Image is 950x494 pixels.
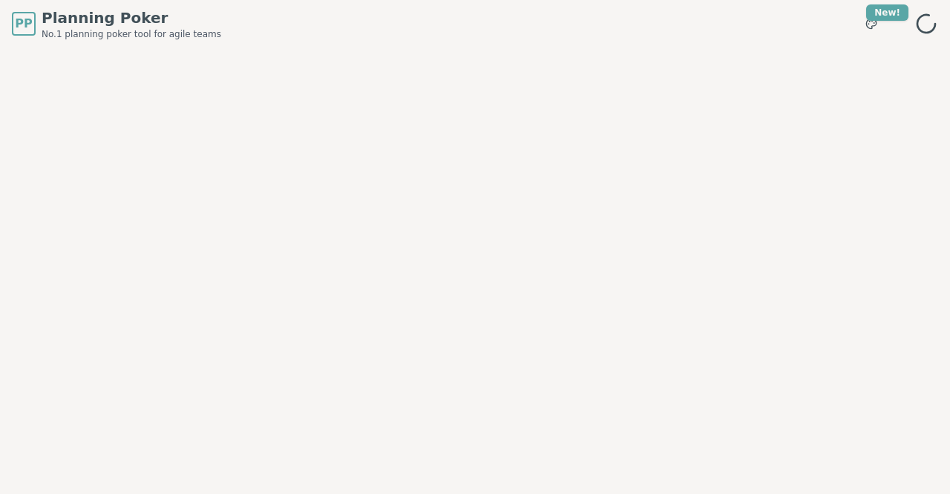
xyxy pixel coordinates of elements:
span: Planning Poker [42,7,221,28]
span: PP [15,15,32,33]
a: PPPlanning PokerNo.1 planning poker tool for agile teams [12,7,221,40]
div: New! [866,4,908,21]
button: New! [858,10,885,37]
span: No.1 planning poker tool for agile teams [42,28,221,40]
